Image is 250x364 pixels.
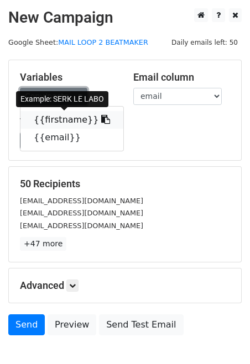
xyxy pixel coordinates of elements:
[20,237,66,251] a: +47 more
[168,36,242,49] span: Daily emails left: 50
[48,314,96,335] a: Preview
[8,38,148,46] small: Google Sheet:
[99,314,183,335] a: Send Test Email
[20,71,117,83] h5: Variables
[168,38,242,46] a: Daily emails left: 50
[8,314,45,335] a: Send
[195,311,250,364] iframe: Chat Widget
[8,8,242,27] h2: New Campaign
[133,71,230,83] h5: Email column
[20,197,143,205] small: [EMAIL_ADDRESS][DOMAIN_NAME]
[20,221,143,230] small: [EMAIL_ADDRESS][DOMAIN_NAME]
[20,279,230,292] h5: Advanced
[20,129,123,146] a: {{email}}
[16,91,108,107] div: Example: SERK LE LABO
[195,311,250,364] div: Widget de chat
[20,111,123,129] a: {{firstname}}
[20,209,143,217] small: [EMAIL_ADDRESS][DOMAIN_NAME]
[20,178,230,190] h5: 50 Recipients
[58,38,148,46] a: MAIL LOOP 2 BEATMAKER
